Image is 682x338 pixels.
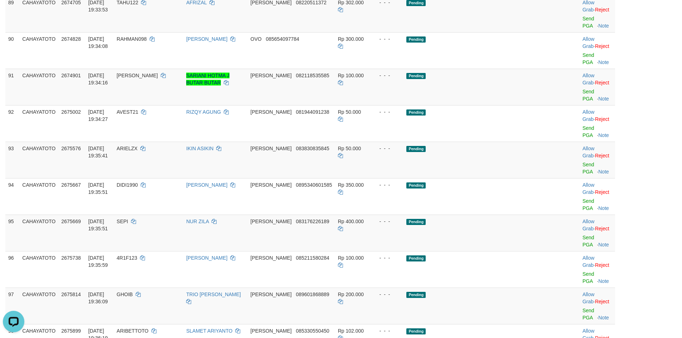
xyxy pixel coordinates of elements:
span: · [582,36,595,49]
span: Copy 0895340601585 to clipboard [296,182,332,188]
a: Send PGA [582,271,594,284]
a: Note [598,23,609,29]
span: · [582,109,595,122]
a: SARIANI HOTMA J BUTAR BUTAR [186,73,229,85]
span: [PERSON_NAME] [251,73,292,78]
span: Rp 350.000 [338,182,364,188]
span: 2675576 [61,146,81,151]
td: CAHAYATOTO [19,288,58,324]
a: SLAMET ARIYANTO [186,328,232,334]
span: Copy 085211580284 to clipboard [296,255,329,261]
td: CAHAYATOTO [19,178,58,215]
span: [DATE] 19:34:27 [88,109,108,122]
a: Allow Grab [582,292,594,304]
span: · [582,73,595,85]
a: Reject [595,189,609,195]
button: Open LiveChat chat widget [3,3,24,24]
a: Note [598,315,609,320]
span: [PERSON_NAME] [251,255,292,261]
td: 96 [5,251,19,288]
span: [DATE] 19:36:09 [88,292,108,304]
span: [DATE] 19:35:51 [88,219,108,231]
div: - - - [374,327,401,334]
td: · [580,178,615,215]
a: Allow Grab [582,36,594,49]
span: Pending [406,146,426,152]
td: CAHAYATOTO [19,142,58,178]
td: CAHAYATOTO [19,105,58,142]
td: · [580,69,615,105]
span: [PERSON_NAME] [251,292,292,297]
a: RIZQY AGUNG [186,109,221,115]
td: CAHAYATOTO [19,32,58,69]
span: [DATE] 19:34:16 [88,73,108,85]
span: 2675002 [61,109,81,115]
td: · [580,288,615,324]
span: [DATE] 19:34:08 [88,36,108,49]
span: · [582,292,595,304]
span: Copy 083176226189 to clipboard [296,219,329,224]
div: - - - [374,291,401,298]
a: IKIN ASIKIN [186,146,213,151]
div: - - - [374,218,401,225]
span: 4R1F123 [117,255,137,261]
td: 90 [5,32,19,69]
td: · [580,251,615,288]
a: Reject [595,226,609,231]
div: - - - [374,108,401,116]
div: - - - [374,254,401,261]
span: Pending [406,73,426,79]
a: Allow Grab [582,255,594,268]
span: · [582,146,595,158]
td: 95 [5,215,19,251]
span: Pending [406,182,426,188]
a: Reject [595,153,609,158]
span: DIDI1990 [117,182,138,188]
div: - - - [374,145,401,152]
a: Reject [595,262,609,268]
td: 91 [5,69,19,105]
span: Rp 50.000 [338,109,361,115]
span: [DATE] 19:35:51 [88,182,108,195]
span: 2675738 [61,255,81,261]
span: Rp 50.000 [338,146,361,151]
td: CAHAYATOTO [19,69,58,105]
a: Send PGA [582,89,594,102]
a: Note [598,205,609,211]
a: Note [598,132,609,138]
a: Send PGA [582,16,594,29]
span: [PERSON_NAME] [117,73,158,78]
span: [DATE] 19:35:59 [88,255,108,268]
span: SEPI [117,219,128,224]
span: [PERSON_NAME] [251,109,292,115]
span: GHOIB [117,292,133,297]
a: Allow Grab [582,146,594,158]
a: Note [598,242,609,248]
span: · [582,255,595,268]
a: [PERSON_NAME] [186,182,227,188]
td: CAHAYATOTO [19,251,58,288]
span: [PERSON_NAME] [251,328,292,334]
span: Copy 089601868889 to clipboard [296,292,329,297]
span: Copy 081944091238 to clipboard [296,109,329,115]
td: · [580,142,615,178]
a: Send PGA [582,235,594,248]
span: [PERSON_NAME] [251,219,292,224]
span: 2674828 [61,36,81,42]
span: Rp 200.000 [338,292,364,297]
td: · [580,32,615,69]
span: Rp 300.000 [338,36,364,42]
a: Reject [595,80,609,85]
span: [DATE] 19:35:41 [88,146,108,158]
span: · [582,182,595,195]
span: Pending [406,292,426,298]
td: 92 [5,105,19,142]
a: Note [598,96,609,102]
a: TRIO [PERSON_NAME] [186,292,241,297]
div: - - - [374,72,401,79]
span: Pending [406,36,426,43]
span: 2674901 [61,73,81,78]
a: Send PGA [582,162,594,175]
span: ARIELZX [117,146,137,151]
span: Copy 085330550450 to clipboard [296,328,329,334]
